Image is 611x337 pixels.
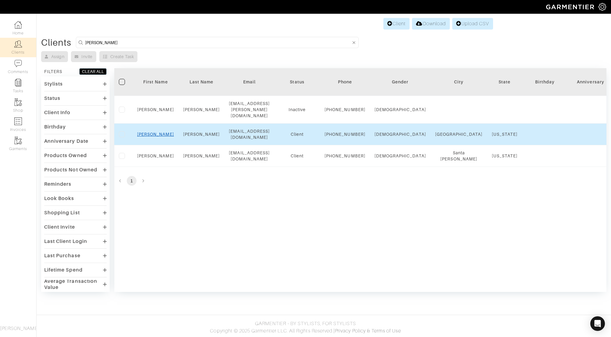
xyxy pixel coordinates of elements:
[14,98,22,106] img: garments-icon-b7da505a4dc4fd61783c78ac3ca0ef83fa9d6f193b1c9dc38574b1d14d53ca28.png
[44,267,83,273] div: Lifetime Spend
[183,153,220,158] a: [PERSON_NAME]
[79,68,107,75] button: CLEAR ALL
[325,107,365,113] div: [PHONE_NUMBER]
[279,79,315,85] div: Status
[183,132,220,137] a: [PERSON_NAME]
[325,131,365,137] div: [PHONE_NUMBER]
[590,316,605,331] div: Open Intercom Messenger
[44,210,80,216] div: Shopping List
[375,131,426,137] div: [DEMOGRAPHIC_DATA]
[229,100,270,119] div: [EMAIL_ADDRESS][PERSON_NAME][DOMAIN_NAME]
[44,224,75,230] div: Client Invite
[383,18,410,30] a: Client
[375,107,426,113] div: [DEMOGRAPHIC_DATA]
[492,153,518,159] div: [US_STATE]
[335,328,401,334] a: Privacy Policy & Terms of Use
[375,79,426,85] div: Gender
[435,131,483,137] div: [GEOGRAPHIC_DATA]
[543,2,599,12] img: garmentier-logo-header-white-b43fb05a5012e4ada735d5af1a66efaba907eab6374d6393d1fbf88cb4ef424d.png
[14,137,22,144] img: garments-icon-b7da505a4dc4fd61783c78ac3ca0ef83fa9d6f193b1c9dc38574b1d14d53ca28.png
[229,128,270,140] div: [EMAIL_ADDRESS][DOMAIN_NAME]
[14,118,22,125] img: orders-icon-0abe47150d42831381b5fb84f609e132dff9fe21cb692f30cb5eec754e2cba89.png
[412,18,449,30] a: Download
[452,18,493,30] a: Upload CSV
[279,153,315,159] div: Client
[599,3,606,11] img: gear-icon-white-bd11855cb880d31180b6d7d6211b90ccbf57a29d726f0c71d8c61bd08dd39cc2.png
[527,79,563,85] div: Birthday
[375,153,426,159] div: [DEMOGRAPHIC_DATA]
[44,195,74,202] div: Look Books
[229,79,270,85] div: Email
[44,181,71,187] div: Reminders
[44,124,66,130] div: Birthday
[274,68,320,96] th: Toggle SortBy
[41,40,71,46] div: Clients
[44,167,97,173] div: Products Not Owned
[137,132,174,137] a: [PERSON_NAME]
[44,238,87,244] div: Last Client Login
[82,68,104,75] div: CLEAR ALL
[44,81,63,87] div: Stylists
[44,153,87,159] div: Products Owned
[572,79,609,85] div: Anniversary
[114,176,606,186] nav: pagination navigation
[210,328,333,334] span: Copyright © 2025 Garmentier LLC. All Rights Reserved.
[14,60,22,67] img: comment-icon-a0a6a9ef722e966f86d9cbdc48e553b5cf19dbc54f86b18d962a5391bc8f6eb6.png
[325,79,365,85] div: Phone
[14,79,22,86] img: reminder-icon-8004d30b9f0a5d33ae49ab947aed9ed385cf756f9e5892f1edd6e32f2345188e.png
[44,110,71,116] div: Client Info
[435,79,483,85] div: City
[522,68,568,96] th: Toggle SortBy
[492,79,518,85] div: State
[85,39,351,46] input: Search by name, email, phone, city, or state
[44,138,88,144] div: Anniversary Date
[183,107,220,112] a: [PERSON_NAME]
[44,68,62,75] div: FILTERS
[370,68,431,96] th: Toggle SortBy
[435,150,483,162] div: Santa [PERSON_NAME]
[133,68,179,96] th: Toggle SortBy
[229,150,270,162] div: [EMAIL_ADDRESS][DOMAIN_NAME]
[492,131,518,137] div: [US_STATE]
[325,153,365,159] div: [PHONE_NUMBER]
[179,68,225,96] th: Toggle SortBy
[127,176,137,186] button: page 1
[14,40,22,48] img: clients-icon-6bae9207a08558b7cb47a8932f037763ab4055f8c8b6bfacd5dc20c3e0201464.png
[44,278,103,290] div: Average Transaction Value
[44,95,60,101] div: Status
[137,153,174,158] a: [PERSON_NAME]
[44,253,80,259] div: Last Purchase
[137,107,174,112] a: [PERSON_NAME]
[14,21,22,29] img: dashboard-icon-dbcd8f5a0b271acd01030246c82b418ddd0df26cd7fceb0bd07c9910d44c42f6.png
[279,131,315,137] div: Client
[183,79,220,85] div: Last Name
[279,107,315,113] div: Inactive
[137,79,174,85] div: First Name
